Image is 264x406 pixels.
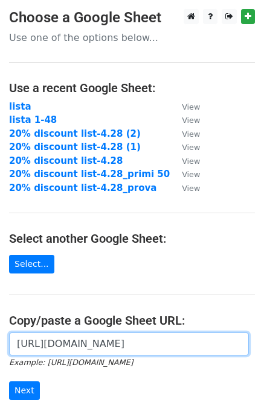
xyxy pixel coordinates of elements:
a: Select... [9,255,54,273]
a: View [170,101,200,112]
a: 20% discount list-4.28_prova [9,183,156,193]
a: View [170,114,200,125]
a: View [170,169,200,180]
small: View [182,143,200,152]
h4: Copy/paste a Google Sheet URL: [9,313,255,328]
small: View [182,102,200,111]
a: View [170,142,200,152]
small: View [182,157,200,166]
input: Paste your Google Sheet URL here [9,333,249,355]
a: 20% discount list-4.28 (2) [9,128,141,139]
p: Use one of the options below... [9,31,255,44]
a: View [170,128,200,139]
small: View [182,116,200,125]
small: View [182,170,200,179]
small: Example: [URL][DOMAIN_NAME] [9,358,133,367]
a: 20% discount list-4.28_primi 50 [9,169,170,180]
a: View [170,155,200,166]
div: Widget chat [204,348,264,406]
h3: Choose a Google Sheet [9,9,255,27]
small: View [182,130,200,139]
a: View [170,183,200,193]
a: lista [9,101,31,112]
input: Next [9,381,40,400]
iframe: Chat Widget [204,348,264,406]
h4: Select another Google Sheet: [9,231,255,246]
a: 20% discount list-4.28 [9,155,123,166]
small: View [182,184,200,193]
a: lista 1-48 [9,114,57,125]
h4: Use a recent Google Sheet: [9,81,255,95]
a: 20% discount list-4.28 (1) [9,142,141,152]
